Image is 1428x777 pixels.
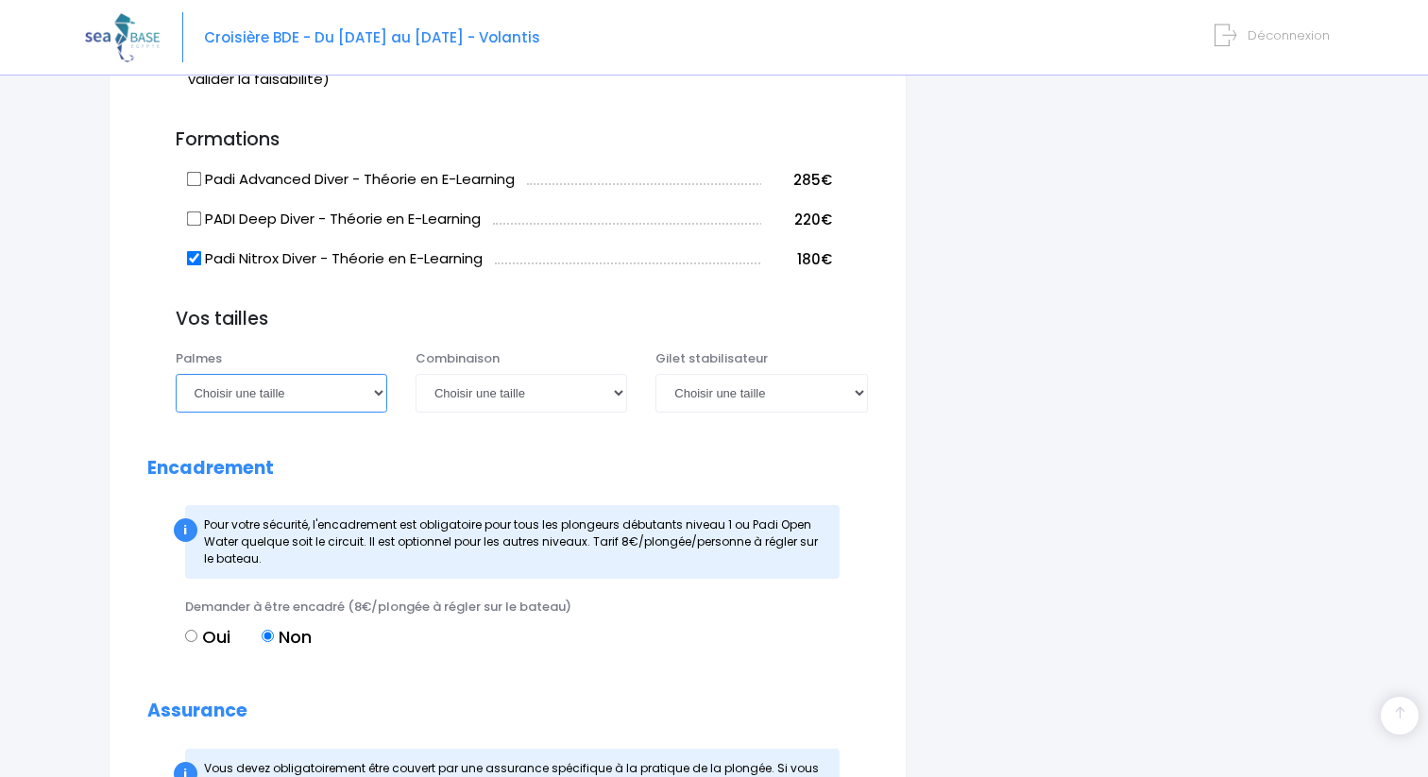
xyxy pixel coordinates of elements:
[794,210,832,229] span: 220€
[147,129,868,151] h3: Formations
[188,248,483,270] label: Padi Nitrox Diver - Théorie en E-Learning
[262,624,312,650] label: Non
[176,309,868,330] h3: Vos tailles
[185,598,571,616] span: Demander à être encadré (8€/plongée à régler sur le bateau)
[186,172,201,187] input: Padi Advanced Diver - Théorie en E-Learning
[655,349,768,368] label: Gilet stabilisateur
[793,59,832,79] span: 350€
[185,630,197,642] input: Oui
[204,27,540,47] span: Croisière BDE - Du [DATE] au [DATE] - Volantis
[797,249,832,269] span: 180€
[793,170,832,190] span: 285€
[1248,26,1330,44] span: Déconnexion
[186,251,201,266] input: Padi Nitrox Diver - Théorie en E-Learning
[174,518,197,542] div: i
[204,516,818,566] span: Pour votre sécurité, l'encadrement est obligatoire pour tous les plongeurs débutants niveau 1 ou ...
[147,701,868,722] h2: Assurance
[188,169,515,191] label: Padi Advanced Diver - Théorie en E-Learning
[416,349,500,368] label: Combinaison
[186,211,201,227] input: PADI Deep Diver - Théorie en E-Learning
[147,458,868,480] h2: Encadrement
[262,630,274,642] input: Non
[188,209,481,230] label: PADI Deep Diver - Théorie en E-Learning
[185,624,230,650] label: Oui
[176,349,222,368] label: Palmes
